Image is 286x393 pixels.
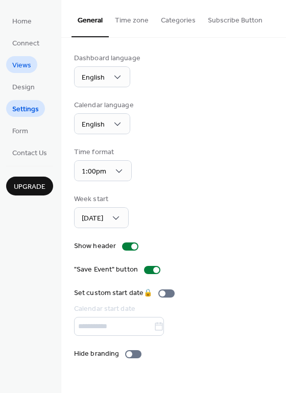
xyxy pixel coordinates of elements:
div: "Save Event" button [74,264,138,275]
span: English [82,118,105,132]
a: Design [6,78,41,95]
a: Home [6,12,38,29]
div: Hide branding [74,349,119,359]
span: Views [12,60,31,71]
span: Contact Us [12,148,47,159]
span: Design [12,82,35,93]
span: Settings [12,104,39,115]
a: Connect [6,34,45,51]
div: Dashboard language [74,53,140,64]
span: Form [12,126,28,137]
span: [DATE] [82,212,103,226]
div: Time format [74,147,130,158]
span: Connect [12,38,39,49]
span: Upgrade [14,182,45,192]
a: Settings [6,100,45,117]
span: English [82,71,105,85]
div: Week start [74,194,127,205]
div: Calendar language [74,100,134,111]
a: Views [6,56,37,73]
span: Home [12,16,32,27]
a: Contact Us [6,144,53,161]
button: Upgrade [6,177,53,195]
div: Show header [74,241,116,252]
span: 1:00pm [82,165,106,179]
a: Form [6,122,34,139]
